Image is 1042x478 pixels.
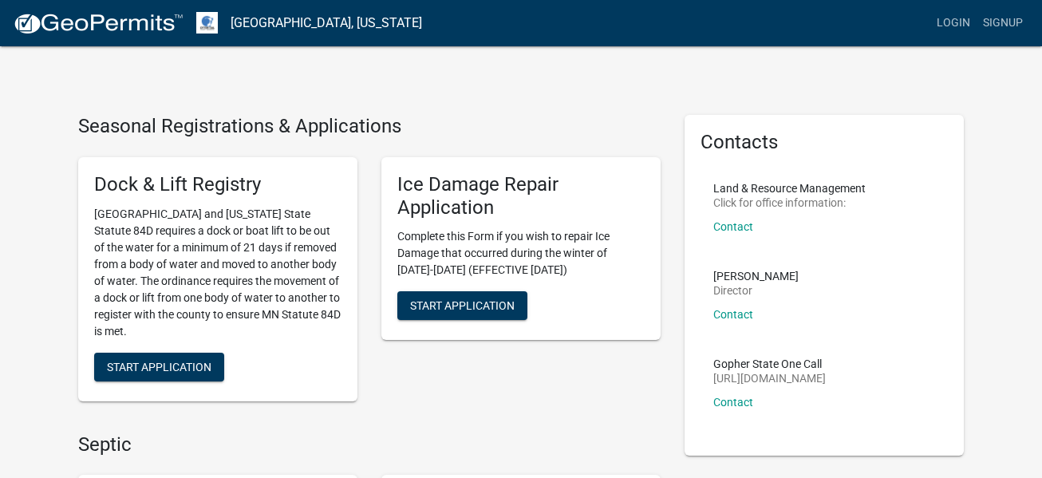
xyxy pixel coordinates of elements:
a: Contact [713,396,753,409]
p: Director [713,285,799,296]
h4: Septic [78,433,661,456]
h5: Ice Damage Repair Application [397,173,645,219]
button: Start Application [397,291,527,320]
a: Contact [713,220,753,233]
p: Land & Resource Management [713,183,866,194]
p: Complete this Form if you wish to repair Ice Damage that occurred during the winter of [DATE]-[DA... [397,228,645,279]
p: [GEOGRAPHIC_DATA] and [US_STATE] State Statute 84D requires a dock or boat lift to be out of the ... [94,206,341,340]
h4: Seasonal Registrations & Applications [78,115,661,138]
a: Contact [713,308,753,321]
span: Start Application [107,360,211,373]
a: [GEOGRAPHIC_DATA], [US_STATE] [231,10,422,37]
a: Login [930,8,977,38]
p: [PERSON_NAME] [713,271,799,282]
button: Start Application [94,353,224,381]
span: Start Application [410,299,515,312]
p: Gopher State One Call [713,358,826,369]
h5: Dock & Lift Registry [94,173,341,196]
p: Click for office information: [713,197,866,208]
p: [URL][DOMAIN_NAME] [713,373,826,384]
h5: Contacts [701,131,948,154]
img: Otter Tail County, Minnesota [196,12,218,34]
a: Signup [977,8,1029,38]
